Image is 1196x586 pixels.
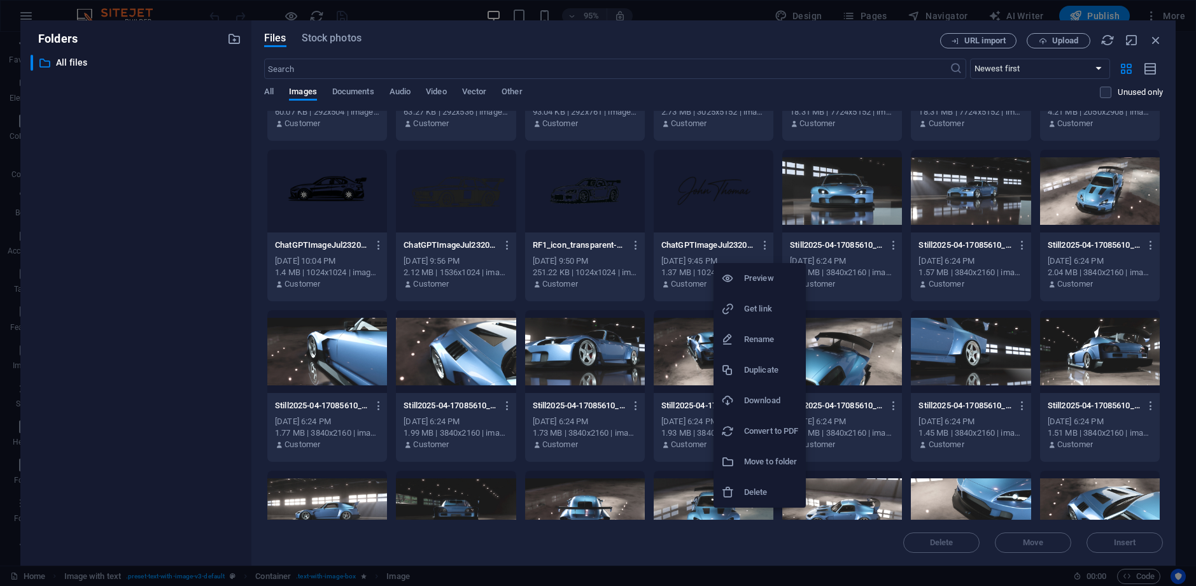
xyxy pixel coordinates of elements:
h6: Get link [744,301,798,317]
h6: Preview [744,271,798,286]
h6: Duplicate [744,362,798,378]
h6: Convert to PDF [744,424,798,439]
h6: Download [744,393,798,408]
h6: Delete [744,485,798,500]
h6: Rename [744,332,798,347]
h6: Move to folder [744,454,798,469]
